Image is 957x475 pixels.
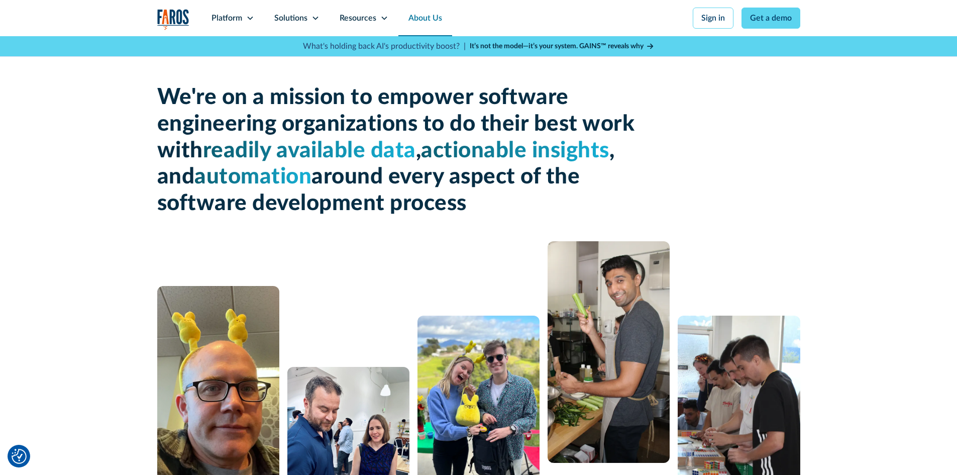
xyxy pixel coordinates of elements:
img: Revisit consent button [12,449,27,464]
p: What's holding back AI's productivity boost? | [303,40,466,52]
div: Platform [211,12,242,24]
a: Sign in [693,8,733,29]
img: man cooking with celery [548,241,670,463]
h1: We're on a mission to empower software engineering organizations to do their best work with , , a... [157,84,640,217]
span: readily available data [203,140,416,162]
span: actionable insights [421,140,609,162]
div: Solutions [274,12,307,24]
img: Logo of the analytics and reporting company Faros. [157,9,189,30]
div: Resources [340,12,376,24]
span: automation [194,166,311,188]
button: Cookie Settings [12,449,27,464]
a: home [157,9,189,30]
strong: It’s not the model—it’s your system. GAINS™ reveals why [470,43,644,50]
a: It’s not the model—it’s your system. GAINS™ reveals why [470,41,655,52]
a: Get a demo [741,8,800,29]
